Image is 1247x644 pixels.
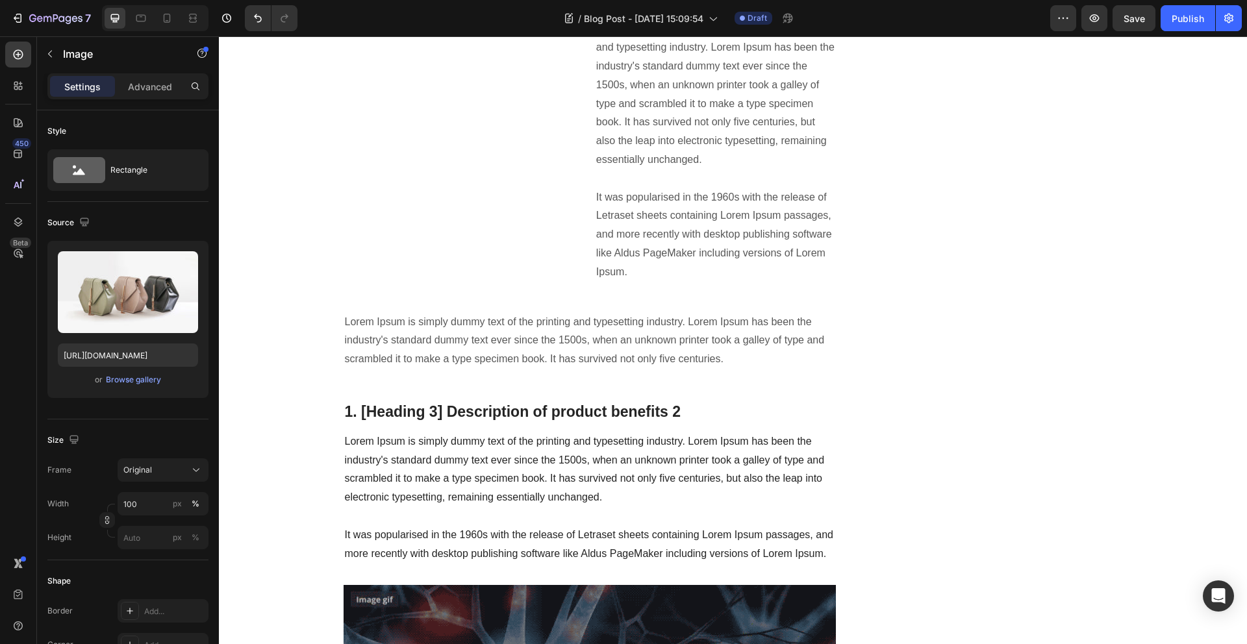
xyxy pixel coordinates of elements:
[47,575,71,587] div: Shape
[10,238,31,248] div: Beta
[123,464,152,476] span: Original
[1113,5,1155,31] button: Save
[1124,13,1145,24] span: Save
[47,532,71,543] label: Height
[110,155,190,185] div: Rectangle
[58,251,198,333] img: preview-image
[126,277,616,332] p: Lorem Ipsum is simply dummy text of the printing and typesetting industry. Lorem Ipsum has been t...
[12,138,31,149] div: 450
[1161,5,1215,31] button: Publish
[192,532,199,543] div: %
[126,366,616,386] p: 1. [Heading 3] Description of product benefits 2
[173,498,182,510] div: px
[47,125,66,137] div: Style
[173,532,182,543] div: px
[58,343,198,367] input: https://example.com/image.jpg
[584,12,703,25] span: Blog Post - [DATE] 15:09:54
[170,496,185,512] button: %
[192,498,199,510] div: %
[118,458,208,482] button: Original
[578,12,581,25] span: /
[188,496,203,512] button: px
[106,374,161,386] div: Browse gallery
[144,606,205,617] div: Add...
[170,530,185,545] button: %
[47,432,82,449] div: Size
[126,396,616,527] p: Lorem Ipsum is simply dummy text of the printing and typesetting industry. Lorem Ipsum has been t...
[105,373,162,386] button: Browse gallery
[47,605,73,617] div: Border
[1203,580,1234,612] div: Open Intercom Messenger
[47,498,69,510] label: Width
[47,464,71,476] label: Frame
[95,372,103,388] span: or
[748,12,767,24] span: Draft
[47,214,92,232] div: Source
[5,5,97,31] button: 7
[128,80,172,93] p: Advanced
[85,10,91,26] p: 7
[219,36,1247,644] iframe: Design area
[118,492,208,515] input: px%
[1172,12,1204,25] div: Publish
[245,5,297,31] div: Undo/Redo
[64,80,101,93] p: Settings
[188,530,203,545] button: px
[118,526,208,549] input: px%
[63,46,173,62] p: Image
